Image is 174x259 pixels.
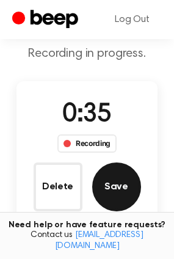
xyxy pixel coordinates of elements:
span: 0:35 [62,102,111,128]
a: Beep [12,8,81,32]
p: Recording in progress. [10,46,164,62]
button: Save Audio Record [92,162,141,211]
button: Delete Audio Record [34,162,82,211]
a: [EMAIL_ADDRESS][DOMAIN_NAME] [55,231,143,250]
a: Log Out [103,5,162,34]
span: Contact us [7,230,167,252]
div: Recording [57,134,117,153]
